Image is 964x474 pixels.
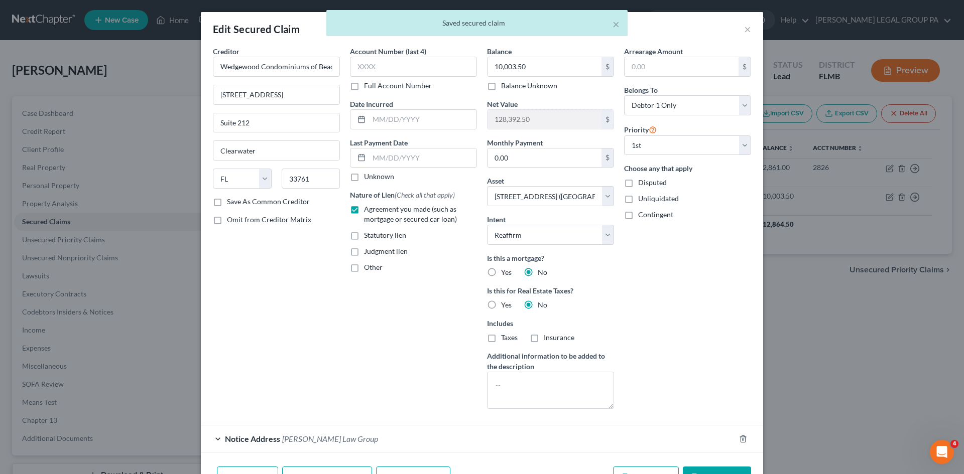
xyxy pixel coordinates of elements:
span: [PERSON_NAME] Law Group [282,434,378,443]
label: Additional information to be added to the description [487,351,614,372]
label: Unknown [364,172,394,182]
input: 0.00 [488,110,601,129]
input: MM/DD/YYYY [369,148,476,168]
label: Date Incurred [350,99,393,109]
span: Disputed [638,178,667,187]
input: XXXX [350,57,477,77]
label: Arrearage Amount [624,46,683,57]
input: Search creditor by name... [213,57,340,77]
label: Net Value [487,99,518,109]
span: Judgment lien [364,247,408,255]
label: Account Number (last 4) [350,46,426,57]
label: Save As Common Creditor [227,197,310,207]
label: Monthly Payment [487,137,543,148]
label: Priority [624,123,657,135]
label: Balance [487,46,512,57]
label: Is this for Real Estate Taxes? [487,285,614,296]
div: $ [601,57,614,76]
span: No [538,300,547,309]
iframe: Intercom live chat [930,440,954,464]
div: $ [601,148,614,168]
span: Asset [487,177,504,185]
input: Apt, Suite, etc... [213,113,339,132]
div: Saved secured claim [334,18,620,28]
input: Enter zip... [282,169,340,189]
label: Balance Unknown [501,81,557,91]
input: MM/DD/YYYY [369,110,476,129]
span: Agreement you made (such as mortgage or secured car loan) [364,205,457,223]
input: Enter city... [213,141,339,160]
label: Nature of Lien [350,190,455,200]
div: $ [739,57,751,76]
span: Notice Address [225,434,280,443]
span: Creditor [213,47,239,56]
label: Is this a mortgage? [487,253,614,263]
label: Includes [487,318,614,329]
label: Last Payment Date [350,137,408,148]
span: Yes [501,268,512,276]
span: Unliquidated [638,194,679,203]
span: Statutory lien [364,231,406,239]
span: Contingent [638,210,673,219]
input: Enter address... [213,85,339,104]
span: Taxes [501,333,518,342]
input: 0.00 [488,148,601,168]
span: No [538,268,547,276]
span: 4 [950,440,958,448]
span: Omit from Creditor Matrix [227,215,311,224]
button: × [613,18,620,30]
span: Yes [501,300,512,309]
label: Full Account Number [364,81,432,91]
div: $ [601,110,614,129]
label: Choose any that apply [624,163,751,174]
input: 0.00 [488,57,601,76]
input: 0.00 [625,57,739,76]
span: Other [364,263,383,271]
span: Belongs To [624,86,658,94]
label: Intent [487,214,506,225]
span: (Check all that apply) [395,191,455,199]
span: Insurance [544,333,574,342]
